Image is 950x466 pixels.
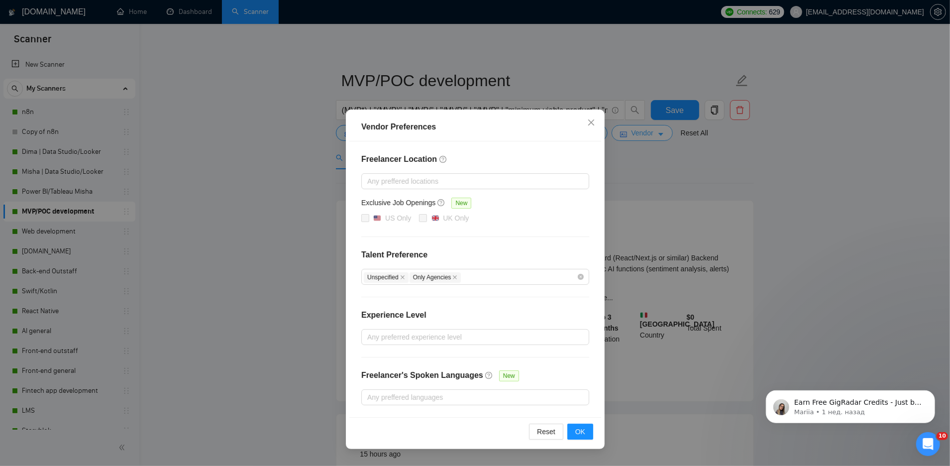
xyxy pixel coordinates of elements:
[751,369,950,439] iframe: Intercom notifications сообщение
[400,275,405,280] span: close
[361,121,589,133] div: Vendor Preferences
[439,155,447,163] span: question-circle
[916,432,940,456] iframe: Intercom live chat
[374,215,381,222] img: 🇺🇸
[452,275,457,280] span: close
[529,424,563,440] button: Reset
[361,153,589,165] h4: Freelancer Location
[385,213,411,224] div: US Only
[578,110,605,136] button: Close
[575,426,585,437] span: OK
[409,272,461,283] span: Only Agencies
[451,198,471,209] span: New
[578,274,584,280] span: close-circle
[443,213,469,224] div: UK Only
[364,272,409,283] span: Unspecified
[361,369,483,381] h4: Freelancer's Spoken Languages
[567,424,593,440] button: OK
[431,215,438,222] img: 🇬🇧
[361,197,435,208] h5: Exclusive Job Openings
[361,309,426,321] h4: Experience Level
[587,118,595,126] span: close
[361,249,589,261] h4: Talent Preference
[937,432,948,440] span: 10
[437,199,445,207] span: question-circle
[537,426,555,437] span: Reset
[485,371,493,379] span: question-circle
[499,370,519,381] span: New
